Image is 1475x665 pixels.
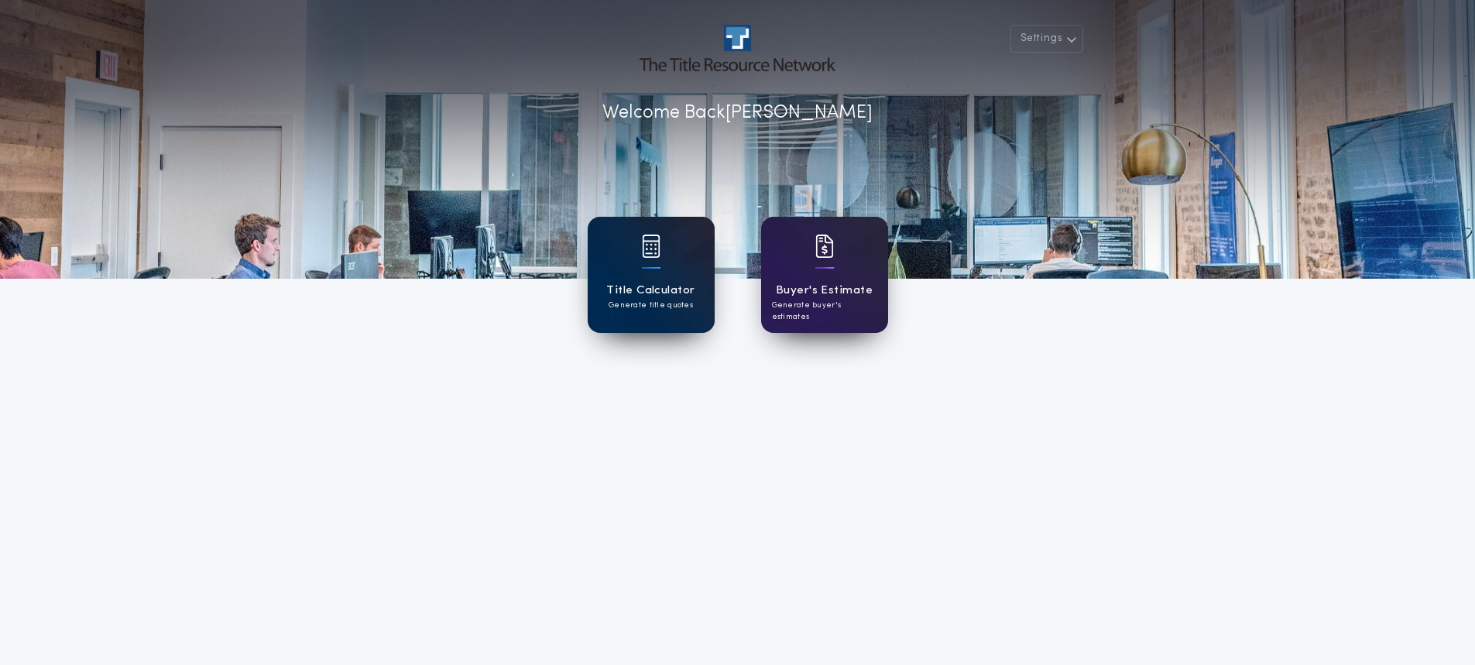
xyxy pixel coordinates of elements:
h1: Buyer's Estimate [776,282,873,300]
p: Generate buyer's estimates [772,300,877,323]
a: card iconBuyer's EstimateGenerate buyer's estimates [761,217,888,333]
h1: Title Calculator [606,282,695,300]
button: Settings [1010,25,1083,53]
img: card icon [642,235,660,258]
a: card iconTitle CalculatorGenerate title quotes [588,217,715,333]
img: account-logo [640,25,835,71]
p: Generate title quotes [609,300,693,311]
img: card icon [815,235,834,258]
p: Welcome Back [PERSON_NAME] [602,99,873,127]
